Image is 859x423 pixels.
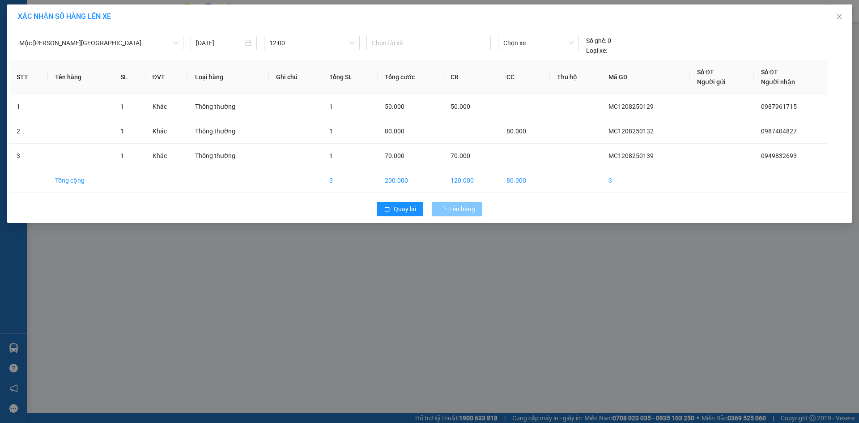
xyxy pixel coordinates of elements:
span: MC1208250129 [608,103,654,110]
td: Thông thường [188,144,269,168]
th: CC [499,60,550,94]
span: 1 [120,103,124,110]
button: rollbackQuay lại [377,202,423,216]
span: 80.000 [506,128,526,135]
span: Số ĐT [697,68,714,76]
td: Khác [145,94,188,119]
th: SL [113,60,145,94]
th: ĐVT [145,60,188,94]
span: close [836,13,843,20]
td: Khác [145,119,188,144]
span: 50.000 [385,103,404,110]
td: Thông thường [188,94,269,119]
td: Khác [145,144,188,168]
span: 0987961715 [761,103,797,110]
span: 1 [120,152,124,159]
td: 3 [601,168,690,193]
span: 50.000 [451,103,470,110]
th: CR [443,60,499,94]
span: 70.000 [451,152,470,159]
th: STT [9,60,48,94]
span: VP [PERSON_NAME] [84,9,130,22]
span: Người nhận: [4,57,31,63]
td: 3 [9,144,48,168]
span: 70.000 [385,152,404,159]
td: Tổng cộng [48,168,113,193]
span: Người gửi [697,78,726,85]
span: XUANTRANG [17,16,69,26]
th: Loại hàng [188,60,269,94]
span: Loại xe: [586,46,607,56]
em: Logistics [29,27,57,36]
td: 2 [9,119,48,144]
span: rollback [384,206,390,213]
span: 1 [329,103,333,110]
button: Close [827,4,852,30]
th: Thu hộ [550,60,601,94]
span: Mộc Châu - Hà Nội [19,36,178,50]
span: 0949832693 [761,152,797,159]
span: Lên hàng [449,204,475,214]
span: Số ĐT [761,68,778,76]
span: MC1208250139 [608,152,654,159]
td: 1 [9,94,48,119]
td: 80.000 [499,168,550,193]
div: 0 [586,36,611,46]
span: 12:00 [269,36,354,50]
span: Người nhận [761,78,795,85]
span: Quay lại [394,204,416,214]
span: loading [439,206,449,212]
span: XÁC NHẬN SỐ HÀNG LÊN XE [18,12,111,21]
span: Số ghế: [586,36,606,46]
span: MC1208250132 [608,128,654,135]
th: Tổng cước [378,60,443,94]
span: 80.000 [385,128,404,135]
td: Thông thường [188,119,269,144]
span: 0949832693 [4,63,66,76]
th: Mã GD [601,60,690,94]
td: 3 [322,168,378,193]
span: Người gửi: [4,51,27,57]
span: HAIVAN [28,5,58,14]
input: 12/08/2025 [196,38,243,48]
th: Ghi chú [269,60,322,94]
span: 0987404827 [761,128,797,135]
span: 0981 559 551 [86,24,130,32]
th: Tổng SL [322,60,378,94]
span: 1 [120,128,124,135]
span: 1 [329,128,333,135]
span: Chọn xe [503,36,573,50]
td: 120.000 [443,168,499,193]
th: Tên hàng [48,60,113,94]
button: Lên hàng [432,202,482,216]
span: 1 [329,152,333,159]
td: 200.000 [378,168,443,193]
